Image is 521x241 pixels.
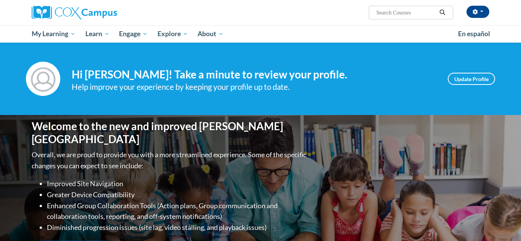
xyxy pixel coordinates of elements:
a: Learn [80,25,114,43]
a: My Learning [27,25,80,43]
button: Search [437,8,448,17]
button: Account Settings [466,6,489,18]
span: Learn [85,29,109,38]
li: Improved Site Navigation [47,178,308,189]
a: En español [453,26,495,42]
li: Enhanced Group Collaboration Tools (Action plans, Group communication and collaboration tools, re... [47,200,308,222]
a: Cox Campus [32,6,177,19]
input: Search Courses [376,8,437,17]
div: Help improve your experience by keeping your profile up to date. [72,81,436,93]
img: Cox Campus [32,6,117,19]
iframe: Button to launch messaging window [490,211,515,235]
a: Update Profile [448,73,495,85]
span: My Learning [32,29,76,38]
p: Overall, we are proud to provide you with a more streamlined experience. Some of the specific cha... [32,149,308,171]
span: Engage [119,29,148,38]
span: About [198,29,224,38]
a: Engage [114,25,153,43]
h1: Welcome to the new and improved [PERSON_NAME][GEOGRAPHIC_DATA] [32,120,308,145]
li: Greater Device Compatibility [47,189,308,200]
span: Explore [158,29,188,38]
li: Diminished progression issues (site lag, video stalling, and playback issues) [47,222,308,233]
div: Main menu [20,25,501,43]
span: En español [458,30,490,38]
h4: Hi [PERSON_NAME]! Take a minute to review your profile. [72,68,436,81]
a: Explore [153,25,193,43]
a: About [193,25,229,43]
img: Profile Image [26,62,60,96]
